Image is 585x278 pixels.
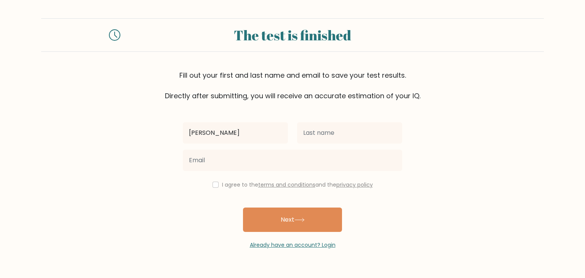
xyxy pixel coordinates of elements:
[243,208,342,232] button: Next
[297,122,402,144] input: Last name
[183,122,288,144] input: First name
[183,150,402,171] input: Email
[336,181,373,189] a: privacy policy
[222,181,373,189] label: I agree to the and the
[258,181,315,189] a: terms and conditions
[129,25,456,45] div: The test is finished
[41,70,544,101] div: Fill out your first and last name and email to save your test results. Directly after submitting,...
[250,241,336,249] a: Already have an account? Login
